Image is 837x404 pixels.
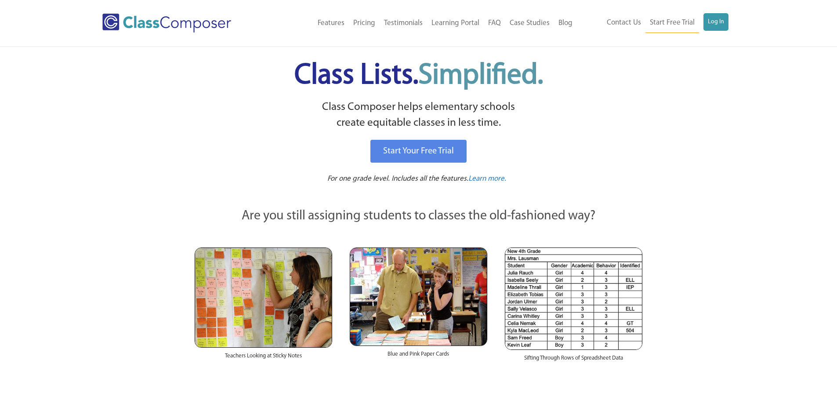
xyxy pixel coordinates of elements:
img: Blue and Pink Paper Cards [350,247,487,346]
a: Pricing [349,14,380,33]
a: Testimonials [380,14,427,33]
img: Spreadsheets [505,247,642,350]
span: Learn more. [468,175,506,182]
a: Case Studies [505,14,554,33]
a: Blog [554,14,577,33]
span: For one grade level. Includes all the features. [327,175,468,182]
p: Are you still assigning students to classes the old-fashioned way? [195,207,643,226]
img: Class Composer [102,14,231,33]
a: Start Free Trial [645,13,699,33]
span: Simplified. [418,62,543,90]
span: Class Lists. [294,62,543,90]
a: Contact Us [602,13,645,33]
span: Start Your Free Trial [383,147,454,156]
img: Teachers Looking at Sticky Notes [195,247,332,348]
a: Learning Portal [427,14,484,33]
div: Teachers Looking at Sticky Notes [195,348,332,369]
a: Learn more. [468,174,506,185]
a: Start Your Free Trial [370,140,467,163]
a: Log In [703,13,728,31]
div: Blue and Pink Paper Cards [350,346,487,367]
a: FAQ [484,14,505,33]
div: Sifting Through Rows of Spreadsheet Data [505,350,642,371]
nav: Header Menu [267,14,577,33]
a: Features [313,14,349,33]
nav: Header Menu [577,13,728,33]
p: Class Composer helps elementary schools create equitable classes in less time. [193,99,644,131]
